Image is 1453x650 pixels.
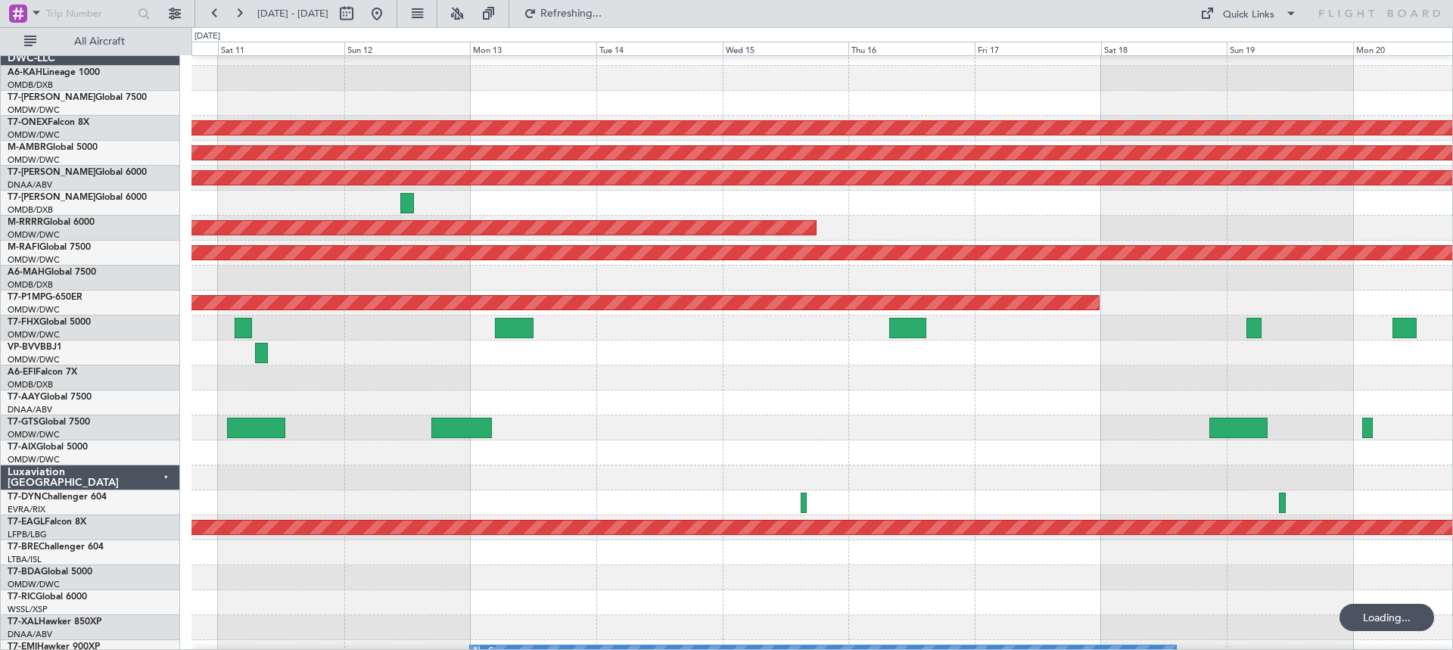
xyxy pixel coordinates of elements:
a: A6-EFIFalcon 7X [8,368,77,377]
span: A6-EFI [8,368,36,377]
span: A6-KAH [8,68,42,77]
span: T7-[PERSON_NAME] [8,168,95,177]
a: T7-DYNChallenger 604 [8,493,107,502]
a: T7-FHXGlobal 5000 [8,318,91,327]
a: T7-GTSGlobal 7500 [8,418,90,427]
a: A6-MAHGlobal 7500 [8,268,96,277]
span: T7-GTS [8,418,39,427]
a: EVRA/RIX [8,504,45,515]
span: [DATE] - [DATE] [257,7,328,20]
a: OMDW/DWC [8,104,60,116]
span: T7-AIX [8,443,36,452]
a: LTBA/ISL [8,554,42,565]
a: OMDW/DWC [8,254,60,266]
div: Sun 12 [344,42,471,55]
a: DNAA/ABV [8,629,52,640]
span: VP-BVV [8,343,40,352]
button: All Aircraft [17,30,164,54]
a: LFPB/LBG [8,529,47,540]
a: OMDW/DWC [8,579,60,590]
a: A6-KAHLineage 1000 [8,68,100,77]
a: T7-AIXGlobal 5000 [8,443,88,452]
div: Mon 13 [470,42,596,55]
div: Sat 11 [218,42,344,55]
a: OMDB/DXB [8,379,53,390]
span: T7-RIC [8,592,36,602]
a: DNAA/ABV [8,404,52,415]
span: M-RAFI [8,243,39,252]
span: T7-ONEX [8,118,48,127]
span: T7-DYN [8,493,42,502]
a: T7-EAGLFalcon 8X [8,518,86,527]
a: WSSL/XSP [8,604,48,615]
span: Refreshing... [540,8,603,19]
a: M-RAFIGlobal 7500 [8,243,91,252]
div: Thu 16 [848,42,975,55]
div: Quick Links [1223,8,1274,23]
a: T7-AAYGlobal 7500 [8,393,92,402]
div: Fri 17 [975,42,1101,55]
a: OMDW/DWC [8,129,60,141]
a: T7-RICGlobal 6000 [8,592,87,602]
a: OMDW/DWC [8,454,60,465]
a: OMDW/DWC [8,229,60,241]
div: Sun 19 [1227,42,1353,55]
a: T7-BREChallenger 604 [8,543,104,552]
a: T7-P1MPG-650ER [8,293,82,302]
a: T7-ONEXFalcon 8X [8,118,89,127]
div: Tue 14 [596,42,723,55]
span: T7-EAGL [8,518,45,527]
span: T7-FHX [8,318,39,327]
button: Refreshing... [517,2,608,26]
a: DNAA/ABV [8,179,52,191]
a: OMDW/DWC [8,304,60,316]
a: VP-BVVBBJ1 [8,343,62,352]
a: OMDB/DXB [8,204,53,216]
span: T7-P1MP [8,293,45,302]
input: Trip Number [46,2,133,25]
span: M-AMBR [8,143,46,152]
a: M-RRRRGlobal 6000 [8,218,95,227]
a: T7-[PERSON_NAME]Global 6000 [8,193,147,202]
div: Sat 18 [1101,42,1227,55]
button: Quick Links [1193,2,1305,26]
a: OMDW/DWC [8,429,60,440]
span: All Aircraft [39,36,160,47]
span: A6-MAH [8,268,45,277]
span: T7-BDA [8,568,41,577]
div: Wed 15 [723,42,849,55]
div: Loading... [1339,604,1434,631]
span: M-RRRR [8,218,43,227]
a: OMDW/DWC [8,354,60,365]
span: T7-AAY [8,393,40,402]
span: T7-[PERSON_NAME] [8,193,95,202]
div: [DATE] [194,30,220,43]
span: T7-XAL [8,617,39,627]
a: T7-BDAGlobal 5000 [8,568,92,577]
a: OMDB/DXB [8,279,53,291]
span: T7-BRE [8,543,39,552]
a: T7-[PERSON_NAME]Global 6000 [8,168,147,177]
a: M-AMBRGlobal 5000 [8,143,98,152]
a: T7-[PERSON_NAME]Global 7500 [8,93,147,102]
a: OMDW/DWC [8,329,60,341]
a: T7-XALHawker 850XP [8,617,101,627]
a: OMDW/DWC [8,154,60,166]
a: OMDB/DXB [8,79,53,91]
span: T7-[PERSON_NAME] [8,93,95,102]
